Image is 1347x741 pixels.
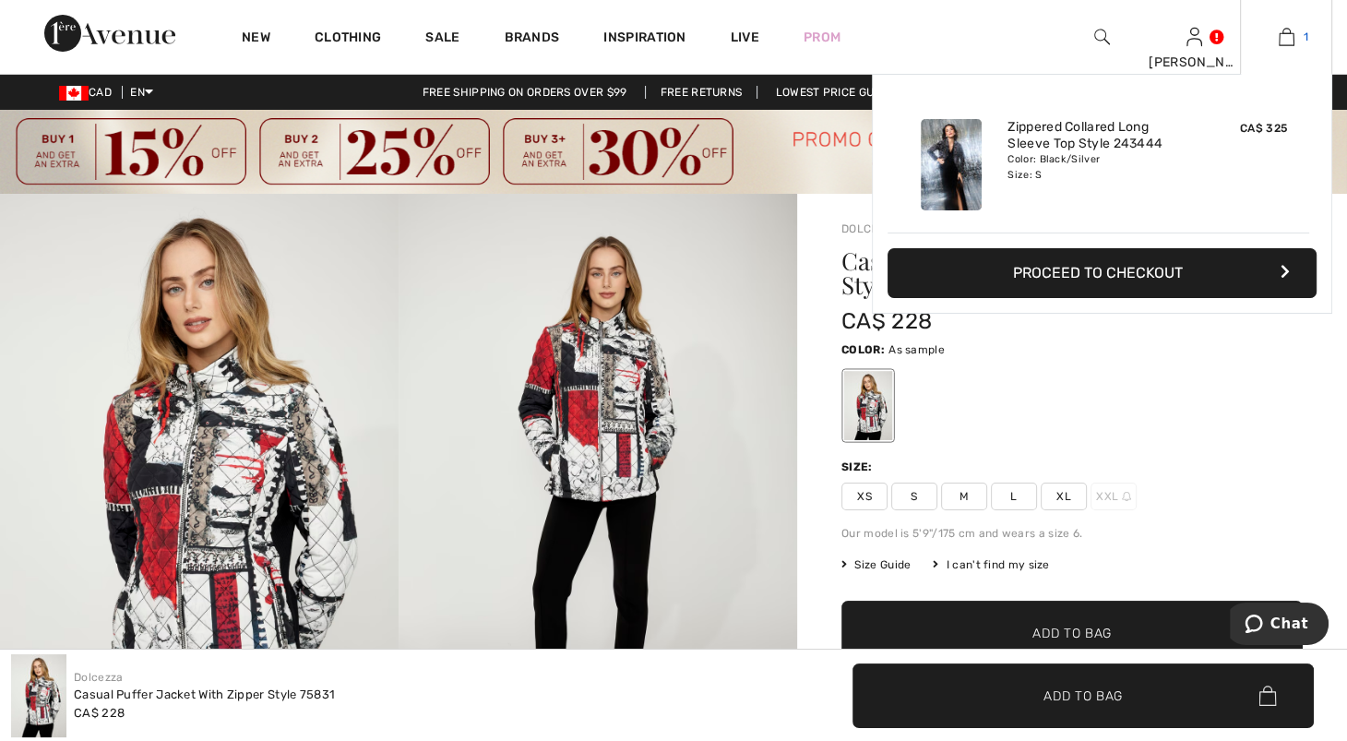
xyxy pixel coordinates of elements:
span: M [941,483,987,510]
button: Add to Bag [852,663,1314,728]
span: CA$ 228 [74,706,125,720]
a: Brands [505,30,560,49]
button: Add to Bag [841,601,1303,665]
span: CA$ 325 [1240,122,1287,135]
div: I can't find my size [933,556,1049,573]
a: Prom [804,28,840,47]
div: Casual Puffer Jacket With Zipper Style 75831 [74,686,335,704]
img: Casual Puffer Jacket with Zipper Style 75831 [11,654,66,737]
div: Color: Black/Silver Size: S [1007,152,1189,182]
img: search the website [1094,26,1110,48]
button: Proceed to Checkout [888,248,1317,298]
img: Bag.svg [1258,686,1276,706]
a: Dolcezza [841,222,899,235]
a: Free shipping on orders over $99 [408,86,642,99]
span: EN [130,86,153,99]
a: Live [731,28,759,47]
img: Zippered Collared Long Sleeve Top Style 243444 [921,119,982,210]
a: 1 [1241,26,1331,48]
img: ring-m.svg [1122,492,1131,501]
img: 1ère Avenue [44,15,175,52]
span: CAD [59,86,119,99]
span: XS [841,483,888,510]
div: As sample [844,371,892,440]
span: Color: [841,343,885,356]
a: Free Returns [645,86,758,99]
a: Lowest Price Guarantee [761,86,940,99]
a: New [242,30,270,49]
span: L [991,483,1037,510]
span: 1 [1304,29,1308,45]
iframe: Opens a widget where you can chat to one of our agents [1230,603,1329,649]
span: Add to Bag [1043,686,1123,705]
span: CA$ 228 [841,308,932,334]
a: Sale [425,30,459,49]
div: Size: [841,459,876,475]
span: S [891,483,937,510]
span: Add to Bag [1032,624,1112,643]
img: My Bag [1279,26,1294,48]
span: Size Guide [841,556,911,573]
div: Our model is 5'9"/175 cm and wears a size 6. [841,525,1303,542]
a: Clothing [315,30,381,49]
div: [PERSON_NAME] [1149,53,1239,72]
a: Dolcezza [74,671,123,684]
a: Zippered Collared Long Sleeve Top Style 243444 [1007,119,1189,152]
span: XXL [1091,483,1137,510]
span: Inspiration [603,30,685,49]
h1: Casual Puffer Jacket With Zipper Style 75831 [841,249,1226,297]
img: Canadian Dollar [59,86,89,101]
img: My Info [1186,26,1202,48]
span: XL [1041,483,1087,510]
a: Sign In [1186,28,1202,45]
